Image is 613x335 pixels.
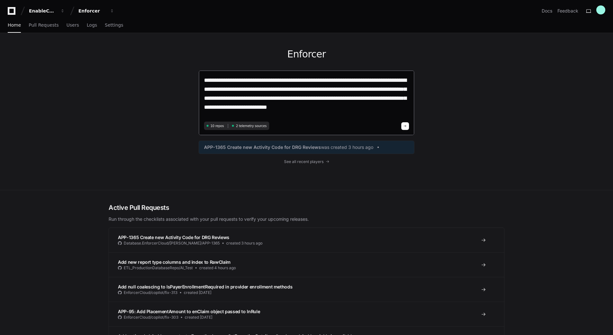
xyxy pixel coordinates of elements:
a: APP-95: Add PlacementAmount to enClaim object passed to InRuleEnforcerCloud/copilot/fix-303create... [109,302,504,326]
span: APP-1365 Create new Activity Code for DRG Reviews [118,235,229,240]
a: Add new report type columns and index to RawClaimETL_ProductionDatabaseRepo/Al_Testcreated 4 hour... [109,252,504,277]
span: created 3 hours ago [226,241,262,246]
a: APP-1365 Create new Activity Code for DRG Reviewswas created 3 hours ago [204,144,409,150]
span: created [DATE] [185,315,212,320]
span: created 4 hours ago [199,265,236,271]
a: Add null coalescing to IsPayerEnrollmentRequired in provider enrollment methodsEnforcerCloud/copi... [109,277,504,302]
a: APP-1365 Create new Activity Code for DRG ReviewsDatabase.EnforcerCloud/[PERSON_NAME]/APP-1365cre... [109,228,504,252]
a: Users [67,18,79,33]
p: Run through the checklists associated with your pull requests to verify your upcoming releases. [109,216,504,222]
button: Enforcer [76,5,117,17]
span: Home [8,23,21,27]
div: EnableComp [29,8,57,14]
span: ETL_ProductionDatabaseRepo/Al_Test [124,265,193,271]
a: Logs [87,18,97,33]
a: See all recent players [199,159,414,164]
a: Docs [542,8,552,14]
span: See all recent players [284,159,324,164]
span: Settings [105,23,123,27]
span: created [DATE] [184,290,211,295]
span: Database.EnforcerCloud/[PERSON_NAME]/APP-1365 [124,241,220,246]
span: Add new report type columns and index to RawClaim [118,259,231,265]
span: APP-1365 Create new Activity Code for DRG Reviews [204,144,321,150]
a: Pull Requests [29,18,58,33]
span: APP-95: Add PlacementAmount to enClaim object passed to InRule [118,309,260,314]
span: EnforcerCloud/copilot/fix-303 [124,315,178,320]
h1: Enforcer [199,48,414,60]
button: Feedback [557,8,578,14]
span: was created 3 hours ago [321,144,373,150]
span: Users [67,23,79,27]
button: EnableComp [26,5,67,17]
h2: Active Pull Requests [109,203,504,212]
a: Home [8,18,21,33]
div: Enforcer [78,8,106,14]
span: Logs [87,23,97,27]
span: 2 telemetry sources [236,124,266,128]
span: EnforcerCloud/copilot/fix-313 [124,290,177,295]
span: 10 repos [210,124,224,128]
a: Settings [105,18,123,33]
span: Add null coalescing to IsPayerEnrollmentRequired in provider enrollment methods [118,284,292,289]
span: Pull Requests [29,23,58,27]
